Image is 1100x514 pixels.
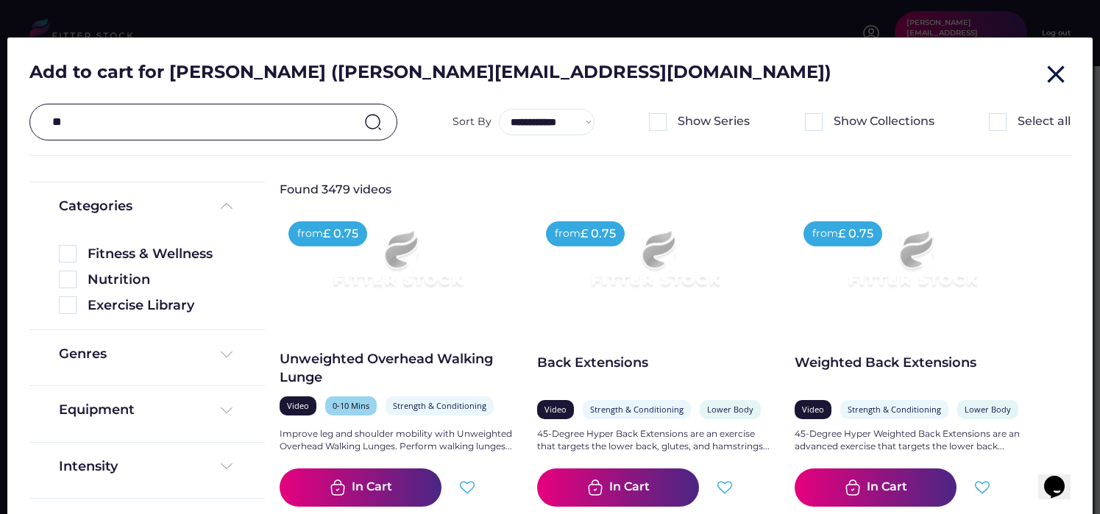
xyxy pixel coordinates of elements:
img: bag-tick-2.svg [329,479,347,496]
div: Exercise Library [88,296,235,315]
div: In Cart [609,479,650,496]
div: Video [802,404,824,415]
div: Show Collections [834,113,934,129]
div: 0-10 Mins [333,400,369,411]
iframe: chat widget [1038,455,1085,499]
div: Lower Body [707,404,753,415]
div: Strength & Conditioning [393,400,486,411]
img: Frame%2079%20%281%29.svg [818,213,1007,318]
img: Rectangle%205126.svg [649,113,667,131]
div: £ 0.75 [323,226,358,242]
button: close [1041,60,1071,89]
div: Lower Body [965,404,1011,415]
div: £ 0.75 [838,226,873,242]
div: Intensity [59,457,118,476]
img: bag-tick-2.svg [586,479,604,496]
div: In Cart [352,479,392,496]
img: Frame%2079%20%281%29.svg [561,213,749,318]
div: Categories [59,197,132,215]
img: Frame%20%285%29.svg [218,197,235,215]
div: Nutrition [88,271,235,289]
div: Found 3479 videos [280,182,427,198]
div: Video [544,404,567,415]
img: Frame%20%284%29.svg [218,346,235,363]
div: Video [287,400,309,411]
div: 45-Degree Hyper Weighted Back Extensions are an advanced exercise that targets the lower back... [795,428,1030,453]
div: Add to cart for [PERSON_NAME] ([PERSON_NAME][EMAIL_ADDRESS][DOMAIN_NAME]) [29,60,1041,93]
div: Genres [59,345,107,363]
div: Fitness & Wellness [88,245,235,263]
div: Weighted Back Extensions [795,354,1030,372]
div: Equipment [59,401,135,419]
img: Frame%20%284%29.svg [218,401,235,419]
div: Unweighted Overhead Walking Lunge [280,350,515,387]
img: search-normal.svg [364,113,382,131]
img: Rectangle%205126.svg [805,113,823,131]
div: In Cart [867,479,907,496]
img: Rectangle%205126.svg [59,271,77,288]
div: Strength & Conditioning [848,404,941,415]
img: Frame%20%284%29.svg [218,457,235,475]
div: Show Series [678,113,750,129]
div: Sort By [453,115,492,129]
img: Rectangle%205126.svg [59,296,77,314]
div: from [555,226,581,241]
div: from [297,226,323,241]
div: from [812,226,838,241]
div: Back Extensions [537,354,773,372]
img: bag-tick-2.svg [844,479,862,496]
div: 45-Degree Hyper Back Extensions are an exercise that targets the lower back, glutes, and hamstrin... [537,428,773,453]
div: Strength & Conditioning [590,404,684,415]
img: Rectangle%205126.svg [989,113,1007,131]
div: Improve leg and shoulder mobility with Unweighted Overhead Walking Lunges. Perform walking lunges... [280,428,515,453]
div: Select all [1018,113,1071,129]
div: £ 0.75 [581,226,616,242]
img: Rectangle%205126.svg [59,245,77,263]
img: Frame%2079%20%281%29.svg [303,213,492,318]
